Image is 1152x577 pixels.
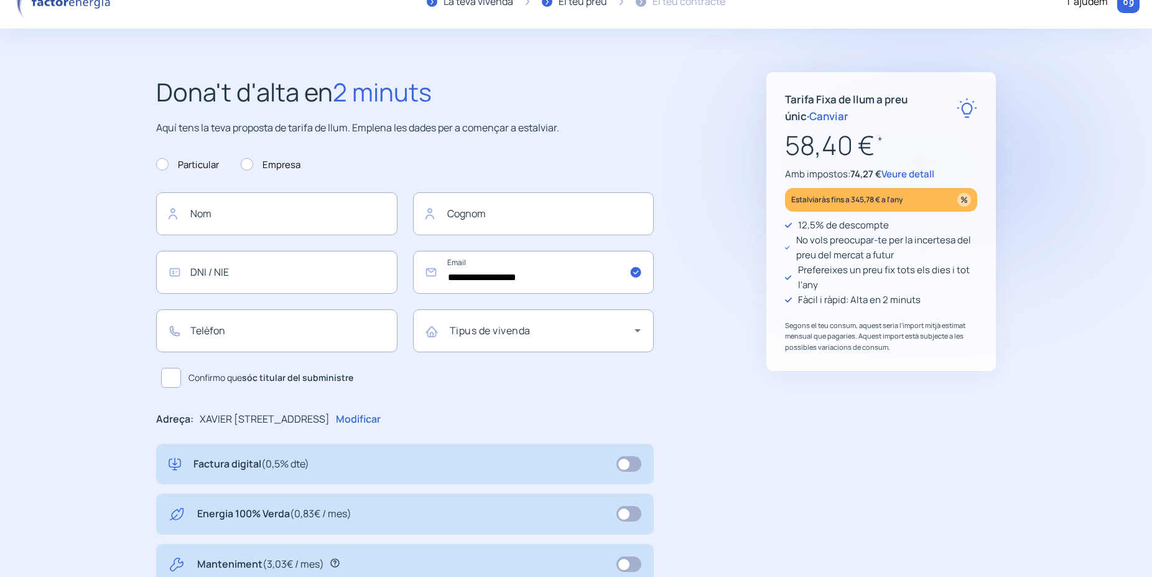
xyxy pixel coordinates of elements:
[785,320,977,353] p: Segons el teu consum, aquest seria l'import mitjà estimat mensual que pagaries. Aquest import est...
[809,109,848,123] span: Canviar
[197,556,324,573] p: Manteniment
[785,124,977,166] p: 58,40 €
[798,293,921,307] p: Fàcil i ràpid: Alta en 2 minuts
[242,372,353,383] b: sóc titular del subministre
[156,120,654,136] p: Aquí tens la teva proposta de tarifa de llum. Emplena les dades per a començar a estalviar.
[785,91,957,124] p: Tarifa Fixa de llum a preu únic ·
[881,167,934,181] span: Veure detall
[850,167,881,181] span: 74,27 €
[169,556,185,573] img: tool.svg
[262,557,324,571] span: (3,03€ / mes)
[169,456,181,472] img: digital-invoice.svg
[798,218,889,233] p: 12,5% de descompte
[796,233,977,263] p: No vols preocupar-te per la incertesa del preu del mercat a futur
[333,75,432,109] span: 2 minuts
[785,167,977,182] p: Amb impostos:
[798,263,977,293] p: Prefereixes un preu fix tots els dies i tot l'any
[791,192,903,207] p: Estalviaràs fins a 345,78 € a l'any
[200,411,330,428] p: XAVIER [STREET_ADDRESS]
[241,157,300,172] label: Empresa
[450,324,531,337] mat-label: Tipus de vivenda
[169,506,185,522] img: energy-green.svg
[197,506,351,522] p: Energia 100% Verda
[290,507,351,520] span: (0,83€ / mes)
[957,98,977,118] img: rate-E.svg
[156,72,654,112] h2: Dona't d'alta en
[188,371,353,385] span: Confirmo que
[957,193,971,207] img: percentage_icon.svg
[261,457,309,471] span: (0,5% dte)
[193,456,309,472] p: Factura digital
[336,411,381,428] p: Modificar
[156,411,193,428] p: Adreça:
[156,157,219,172] label: Particular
